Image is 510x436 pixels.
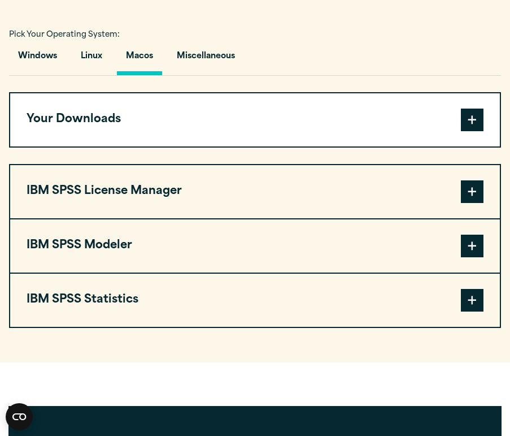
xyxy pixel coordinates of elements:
[10,219,500,273] button: IBM SPSS Modeler
[9,31,120,38] span: Pick Your Operating System:
[168,43,244,75] button: Miscellaneous
[117,43,162,75] button: Macos
[10,93,500,146] button: Your Downloads
[10,274,500,327] button: IBM SPSS Statistics
[6,403,33,430] button: Open CMP widget
[72,43,111,75] button: Linux
[9,43,66,75] button: Windows
[10,165,500,218] button: IBM SPSS License Manager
